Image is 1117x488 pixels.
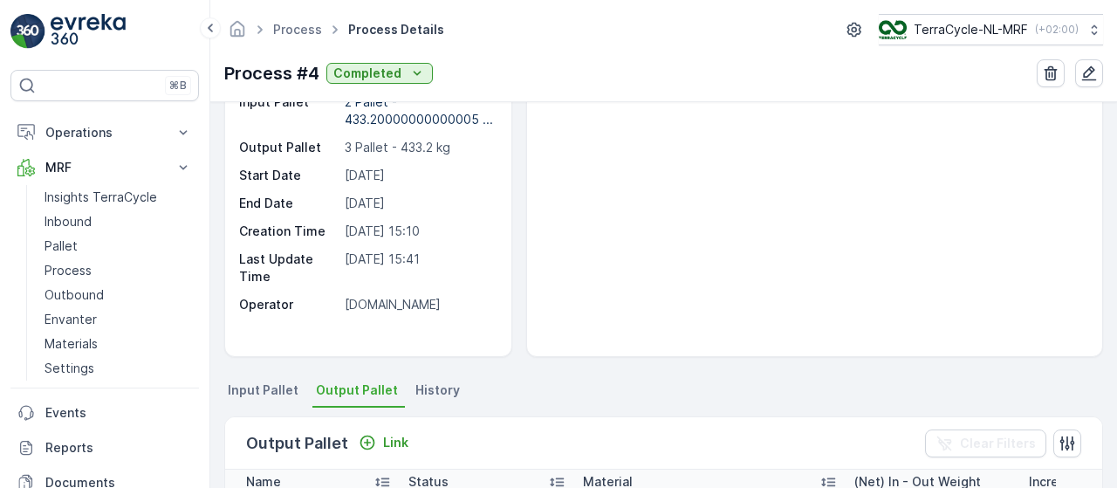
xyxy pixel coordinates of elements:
button: Completed [326,63,433,84]
p: Operations [45,124,164,141]
p: Materials [45,335,98,353]
p: Insights TerraCycle [45,189,157,206]
p: Settings [45,360,94,377]
p: 3 Pallet - 433.2 kg [345,139,493,156]
p: [DOMAIN_NAME] [345,296,493,313]
p: [DATE] [345,195,493,212]
p: ( +02:00 ) [1035,23,1079,37]
p: Link [383,434,408,451]
span: Output Pallet [316,381,398,399]
a: Envanter [38,307,199,332]
a: Inbound [38,210,199,234]
img: TC_v739CUj.png [879,20,907,39]
button: Operations [10,115,199,150]
p: [DATE] [345,167,493,184]
img: logo [10,14,45,49]
p: [DATE] 15:10 [345,223,493,240]
p: [DATE] 15:41 [345,251,493,285]
p: Clear Filters [960,435,1036,452]
button: Link [352,432,415,453]
p: Output Pallet [246,431,348,456]
p: End Date [239,195,338,212]
p: Output Pallet [239,139,338,156]
a: Process [273,22,322,37]
p: Inbound [45,213,92,230]
a: Homepage [228,26,247,41]
p: Events [45,404,192,422]
p: ⌘B [169,79,187,93]
a: Insights TerraCycle [38,185,199,210]
p: Process [45,262,92,279]
button: TerraCycle-NL-MRF(+02:00) [879,14,1103,45]
a: Pallet [38,234,199,258]
button: MRF [10,150,199,185]
a: Process [38,258,199,283]
p: Envanter [45,311,97,328]
button: Clear Filters [925,430,1046,457]
p: Creation Time [239,223,338,240]
p: MRF [45,159,164,176]
a: Settings [38,356,199,381]
a: Outbound [38,283,199,307]
p: Completed [333,65,401,82]
img: logo_light-DOdMpM7g.png [51,14,126,49]
p: Pallet [45,237,78,255]
p: Reports [45,439,192,457]
p: Outbound [45,286,104,304]
a: Reports [10,430,199,465]
span: History [415,381,460,399]
p: Process #4 [224,60,319,86]
span: Process Details [345,21,448,38]
p: Last Update Time [239,251,338,285]
p: Input Pallet [239,93,338,128]
p: TerraCycle-NL-MRF [914,21,1028,38]
p: Start Date [239,167,338,184]
p: Operator [239,296,338,313]
span: Input Pallet [228,381,298,399]
a: Events [10,395,199,430]
a: Materials [38,332,199,356]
